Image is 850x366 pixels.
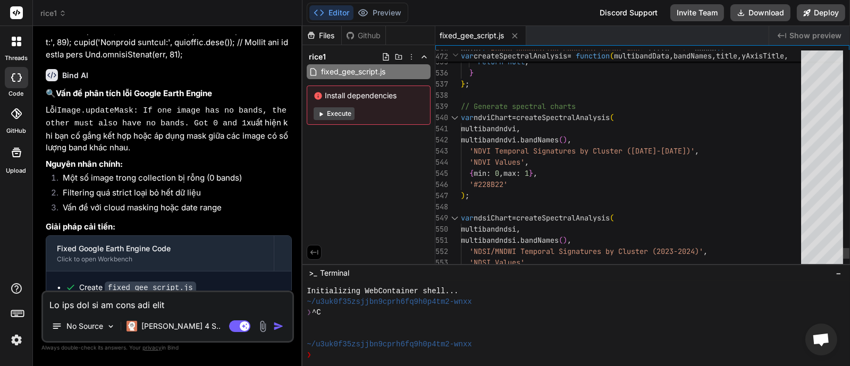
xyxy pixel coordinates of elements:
span: ❯ [307,307,312,318]
h6: Bind AI [62,70,88,81]
div: 543 [435,146,447,157]
span: function [576,51,610,61]
span: , [695,146,699,156]
span: rice1 [40,8,66,19]
span: 472 [435,51,447,62]
span: 'NDVI Values' [469,157,525,167]
span: min [474,168,486,178]
strong: Vấn đề phân tích lỗi Google Earth Engine [56,88,212,98]
div: 549 [435,212,447,224]
div: 537 [435,79,447,90]
div: Fixed Google Earth Engine Code [57,243,263,254]
span: Show preview [789,30,841,41]
code: Image.updateMask: If one image has no bands, the other must also have no bands. Got 0 and 1 [46,106,291,129]
span: = [567,51,571,61]
p: 🔍 [46,88,292,100]
div: 552 [435,246,447,257]
span: fixed_gee_script.js [320,65,386,78]
span: createSpectralAnalysis [474,51,567,61]
div: 553 [435,257,447,268]
span: } [461,79,465,89]
span: title [716,51,737,61]
span: ) [563,235,567,245]
div: 536 [435,67,447,79]
div: 547 [435,190,447,201]
label: threads [5,54,28,63]
span: , [516,224,520,234]
span: var [461,51,474,61]
button: Execute [314,107,355,120]
code: fixed_gee_script.js [105,282,196,294]
img: attachment [257,320,269,333]
span: , [533,168,537,178]
span: bandNames [520,235,559,245]
span: . [516,135,520,144]
label: Upload [6,166,27,175]
span: , [525,157,529,167]
span: } [529,168,533,178]
span: ; [465,79,469,89]
span: ( [610,213,614,223]
span: '#228B22' [469,180,508,189]
p: Lỗi xuất hiện khi bạn cố gắng kết hợp hoặc áp dụng mask giữa các image có số lượng band khác nhau. [46,104,292,154]
button: Deploy [797,4,845,21]
span: yAxisTitle [742,51,784,61]
span: multibandndsi [461,235,516,245]
div: Github [342,30,385,41]
span: multibandndsi [461,224,516,234]
span: : [516,168,520,178]
span: , [516,124,520,133]
div: 542 [435,134,447,146]
span: , [567,235,571,245]
span: ) [461,191,465,200]
div: Mở cuộc trò chuyện [805,324,837,355]
span: bandNames [674,51,712,61]
span: , [712,51,716,61]
span: , [567,135,571,144]
div: 550 [435,224,447,235]
span: , [669,51,674,61]
span: ) [563,135,567,144]
li: Filtering quá strict loại bỏ hết dữ liệu [54,187,292,202]
span: var [461,113,474,122]
strong: Giải pháp cải tiến: [46,222,115,232]
label: GitHub [6,126,26,135]
span: = [512,213,516,223]
div: Discord Support [593,4,664,21]
strong: Nguyên nhân chính: [46,159,123,169]
div: Files [302,30,341,41]
span: ( [610,51,614,61]
span: 0 [495,168,499,178]
span: multibandndvi [461,135,516,144]
img: Claude 4 Sonnet [127,321,137,331]
span: , [499,168,503,178]
span: ndsiChart [474,213,512,223]
span: Initializing WebContainer shell... [307,286,458,296]
span: multibandData [614,51,669,61]
button: − [834,265,844,282]
div: Click to open Workbench [57,255,263,263]
span: ^C [312,307,321,318]
span: ( [559,135,563,144]
div: 538 [435,90,447,101]
div: 546 [435,179,447,190]
span: createSpectralAnalysis [516,113,610,122]
img: icon [273,321,284,331]
span: 'NDVI Temporal Signatures by Cluster ([DATE]-[DATE])' [469,146,695,156]
li: Vấn đề với cloud masking hoặc date range [54,202,292,217]
span: ( [559,235,563,245]
span: = [512,113,516,122]
div: Create [79,282,196,293]
span: // Generate spectral charts [461,101,576,111]
img: Pick Models [106,322,115,331]
div: 539 [435,101,447,112]
div: 541 [435,123,447,134]
span: ❯ [307,350,312,360]
span: ( [610,113,614,122]
img: settings [7,331,26,349]
span: ndviChart [474,113,512,122]
span: , [784,51,788,61]
span: null [508,57,525,66]
span: 024)' [682,246,703,256]
span: rice1 [309,52,326,62]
